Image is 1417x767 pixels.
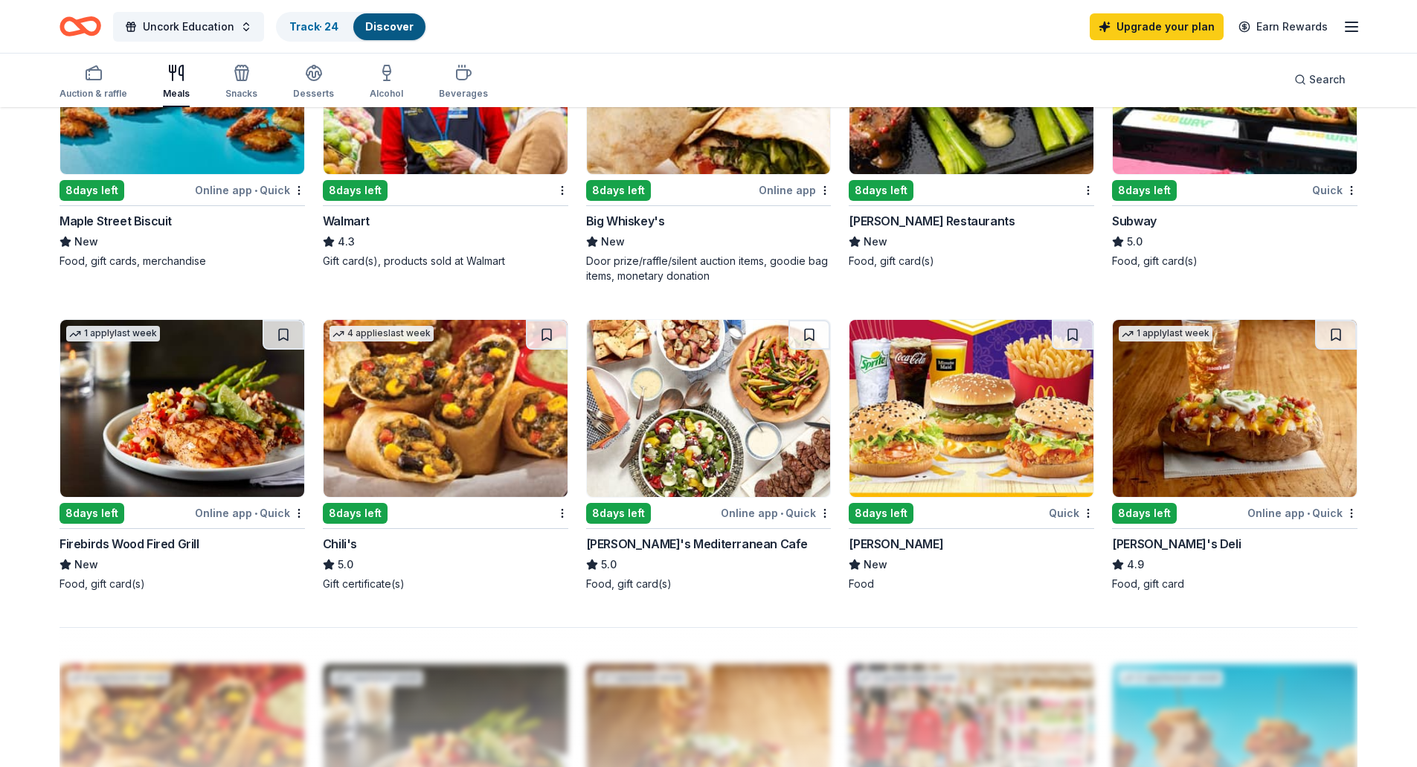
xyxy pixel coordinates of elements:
[1112,577,1357,591] div: Food, gift card
[365,20,414,33] a: Discover
[439,58,488,107] button: Beverages
[586,254,832,283] div: Door prize/raffle/silent auction items, goodie bag items, monetary donation
[587,320,831,497] img: Image for Taziki's Mediterranean Cafe
[60,254,305,269] div: Food, gift cards, merchandise
[60,9,101,44] a: Home
[849,212,1015,230] div: [PERSON_NAME] Restaurants
[293,58,334,107] button: Desserts
[60,180,124,201] div: 8 days left
[60,58,127,107] button: Auction & raffle
[163,88,190,100] div: Meals
[60,577,305,591] div: Food, gift card(s)
[586,180,651,201] div: 8 days left
[113,12,264,42] button: Uncork Education
[195,504,305,522] div: Online app Quick
[60,320,304,497] img: Image for Firebirds Wood Fired Grill
[601,233,625,251] span: New
[1307,507,1310,519] span: •
[143,18,234,36] span: Uncork Education
[60,535,199,553] div: Firebirds Wood Fired Grill
[1090,13,1224,40] a: Upgrade your plan
[323,503,388,524] div: 8 days left
[849,503,913,524] div: 8 days left
[323,254,568,269] div: Gift card(s), products sold at Walmart
[323,535,357,553] div: Chili's
[1049,504,1094,522] div: Quick
[586,319,832,591] a: Image for Taziki's Mediterranean Cafe8days leftOnline app•Quick[PERSON_NAME]'s Mediterranean Cafe...
[864,556,887,574] span: New
[849,180,913,201] div: 8 days left
[1127,556,1144,574] span: 4.9
[74,556,98,574] span: New
[276,12,427,42] button: Track· 24Discover
[601,556,617,574] span: 5.0
[1119,326,1212,341] div: 1 apply last week
[849,319,1094,591] a: Image for McDonald's8days leftQuick[PERSON_NAME]NewFood
[225,88,257,100] div: Snacks
[439,88,488,100] div: Beverages
[849,577,1094,591] div: Food
[721,504,831,522] div: Online app Quick
[586,535,808,553] div: [PERSON_NAME]'s Mediterranean Cafe
[1112,319,1357,591] a: Image for Jason's Deli1 applylast week8days leftOnline app•Quick[PERSON_NAME]'s Deli4.9Food, gift...
[586,212,665,230] div: Big Whiskey's
[370,88,403,100] div: Alcohol
[759,181,831,199] div: Online app
[586,577,832,591] div: Food, gift card(s)
[60,319,305,591] a: Image for Firebirds Wood Fired Grill1 applylast week8days leftOnline app•QuickFirebirds Wood Fire...
[330,326,434,341] div: 4 applies last week
[254,184,257,196] span: •
[849,320,1093,497] img: Image for McDonald's
[338,233,355,251] span: 4.3
[1312,181,1357,199] div: Quick
[225,58,257,107] button: Snacks
[254,507,257,519] span: •
[849,254,1094,269] div: Food, gift card(s)
[323,212,370,230] div: Walmart
[1112,503,1177,524] div: 8 days left
[1127,233,1143,251] span: 5.0
[324,320,568,497] img: Image for Chili's
[1309,71,1346,89] span: Search
[1112,535,1241,553] div: [PERSON_NAME]'s Deli
[163,58,190,107] button: Meals
[60,88,127,100] div: Auction & raffle
[323,319,568,591] a: Image for Chili's4 applieslast week8days leftChili's5.0Gift certificate(s)
[1282,65,1357,94] button: Search
[1113,320,1357,497] img: Image for Jason's Deli
[849,535,943,553] div: [PERSON_NAME]
[323,180,388,201] div: 8 days left
[1112,212,1157,230] div: Subway
[60,503,124,524] div: 8 days left
[370,58,403,107] button: Alcohol
[1247,504,1357,522] div: Online app Quick
[195,181,305,199] div: Online app Quick
[323,577,568,591] div: Gift certificate(s)
[66,326,160,341] div: 1 apply last week
[1112,254,1357,269] div: Food, gift card(s)
[864,233,887,251] span: New
[586,503,651,524] div: 8 days left
[1112,180,1177,201] div: 8 days left
[289,20,338,33] a: Track· 24
[780,507,783,519] span: •
[74,233,98,251] span: New
[60,212,172,230] div: Maple Street Biscuit
[1230,13,1337,40] a: Earn Rewards
[293,88,334,100] div: Desserts
[338,556,353,574] span: 5.0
